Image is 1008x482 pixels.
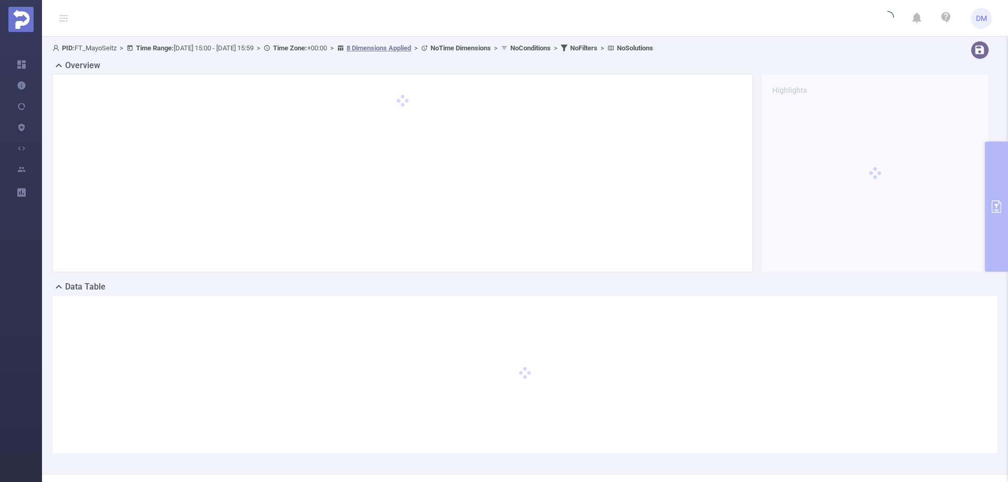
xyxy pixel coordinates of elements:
[327,44,337,52] span: >
[136,44,174,52] b: Time Range:
[411,44,421,52] span: >
[52,45,62,51] i: icon: user
[65,281,106,293] h2: Data Table
[62,44,75,52] b: PID:
[491,44,501,52] span: >
[570,44,597,52] b: No Filters
[881,11,894,26] i: icon: loading
[551,44,561,52] span: >
[617,44,653,52] b: No Solutions
[65,59,100,72] h2: Overview
[430,44,491,52] b: No Time Dimensions
[117,44,127,52] span: >
[273,44,307,52] b: Time Zone:
[976,8,987,29] span: DM
[254,44,264,52] span: >
[597,44,607,52] span: >
[510,44,551,52] b: No Conditions
[52,44,653,52] span: FT_MayoSeitz [DATE] 15:00 - [DATE] 15:59 +00:00
[8,7,34,32] img: Protected Media
[346,44,411,52] u: 8 Dimensions Applied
